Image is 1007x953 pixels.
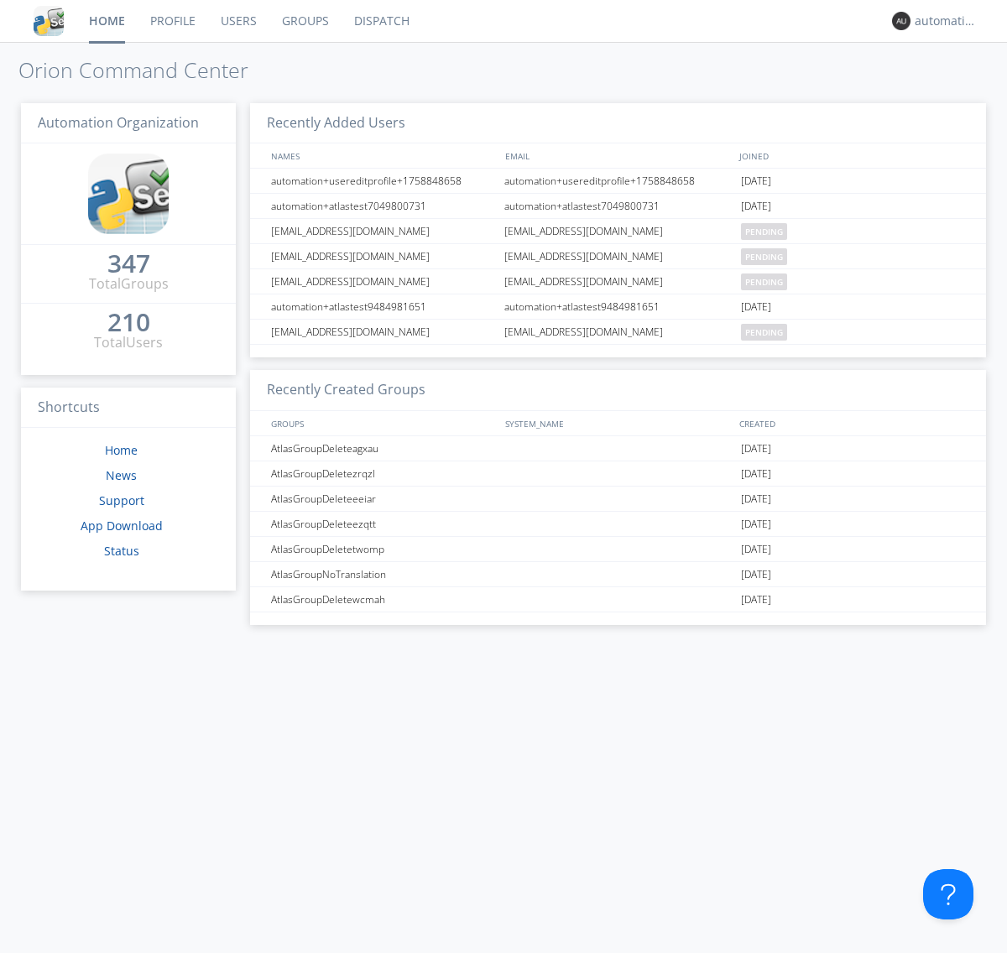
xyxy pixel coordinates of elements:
div: EMAIL [501,143,735,168]
div: automation+usereditprofile+1758848658 [267,169,499,193]
span: [DATE] [741,487,771,512]
span: [DATE] [741,512,771,537]
div: AtlasGroupDeleteagxau [267,436,499,461]
div: AtlasGroupDeleteezqtt [267,512,499,536]
a: AtlasGroupDeleteagxau[DATE] [250,436,986,461]
div: [EMAIL_ADDRESS][DOMAIN_NAME] [267,244,499,268]
div: JOINED [735,143,970,168]
div: AtlasGroupNoTranslation [267,562,499,586]
span: [DATE] [741,294,771,320]
div: AtlasGroupDeletetwomp [267,537,499,561]
div: automation+atlas0003 [915,13,978,29]
a: AtlasGroupDeletezrqzl[DATE] [250,461,986,487]
a: [EMAIL_ADDRESS][DOMAIN_NAME][EMAIL_ADDRESS][DOMAIN_NAME]pending [250,219,986,244]
img: cddb5a64eb264b2086981ab96f4c1ba7 [88,154,169,234]
span: [DATE] [741,562,771,587]
div: [EMAIL_ADDRESS][DOMAIN_NAME] [267,219,499,243]
img: cddb5a64eb264b2086981ab96f4c1ba7 [34,6,64,36]
iframe: Toggle Customer Support [923,869,973,919]
a: AtlasGroupDeleteeeiar[DATE] [250,487,986,512]
span: [DATE] [741,587,771,612]
div: [EMAIL_ADDRESS][DOMAIN_NAME] [500,320,737,344]
a: automation+atlastest7049800731automation+atlastest7049800731[DATE] [250,194,986,219]
a: 347 [107,255,150,274]
div: [EMAIL_ADDRESS][DOMAIN_NAME] [500,244,737,268]
span: [DATE] [741,461,771,487]
div: NAMES [267,143,497,168]
div: automation+atlastest9484981651 [267,294,499,319]
a: 210 [107,314,150,333]
div: Total Users [94,333,163,352]
a: AtlasGroupDeleteezqtt[DATE] [250,512,986,537]
div: [EMAIL_ADDRESS][DOMAIN_NAME] [267,320,499,344]
div: Total Groups [89,274,169,294]
div: 210 [107,314,150,331]
div: [EMAIL_ADDRESS][DOMAIN_NAME] [500,219,737,243]
a: Home [105,442,138,458]
div: AtlasGroupDeleteeeiar [267,487,499,511]
a: Support [99,492,144,508]
a: [EMAIL_ADDRESS][DOMAIN_NAME][EMAIL_ADDRESS][DOMAIN_NAME]pending [250,269,986,294]
div: automation+atlastest7049800731 [500,194,737,218]
div: CREATED [735,411,970,435]
a: AtlasGroupDeletetwomp[DATE] [250,537,986,562]
div: SYSTEM_NAME [501,411,735,435]
span: [DATE] [741,537,771,562]
a: News [106,467,137,483]
div: AtlasGroupDeletezrqzl [267,461,499,486]
a: automation+usereditprofile+1758848658automation+usereditprofile+1758848658[DATE] [250,169,986,194]
img: 373638.png [892,12,910,30]
a: [EMAIL_ADDRESS][DOMAIN_NAME][EMAIL_ADDRESS][DOMAIN_NAME]pending [250,320,986,345]
a: [EMAIL_ADDRESS][DOMAIN_NAME][EMAIL_ADDRESS][DOMAIN_NAME]pending [250,244,986,269]
a: automation+atlastest9484981651automation+atlastest9484981651[DATE] [250,294,986,320]
h3: Shortcuts [21,388,236,429]
div: [EMAIL_ADDRESS][DOMAIN_NAME] [267,269,499,294]
a: AtlasGroupNoTranslation[DATE] [250,562,986,587]
a: App Download [81,518,163,534]
div: automation+atlastest7049800731 [267,194,499,218]
span: Automation Organization [38,113,199,132]
a: Status [104,543,139,559]
span: [DATE] [741,194,771,219]
span: [DATE] [741,169,771,194]
h3: Recently Created Groups [250,370,986,411]
div: automation+atlastest9484981651 [500,294,737,319]
div: [EMAIL_ADDRESS][DOMAIN_NAME] [500,269,737,294]
div: AtlasGroupDeletewcmah [267,587,499,612]
span: pending [741,248,787,265]
span: [DATE] [741,436,771,461]
div: automation+usereditprofile+1758848658 [500,169,737,193]
span: pending [741,324,787,341]
span: pending [741,223,787,240]
div: GROUPS [267,411,497,435]
div: 347 [107,255,150,272]
span: pending [741,273,787,290]
h3: Recently Added Users [250,103,986,144]
a: AtlasGroupDeletewcmah[DATE] [250,587,986,612]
